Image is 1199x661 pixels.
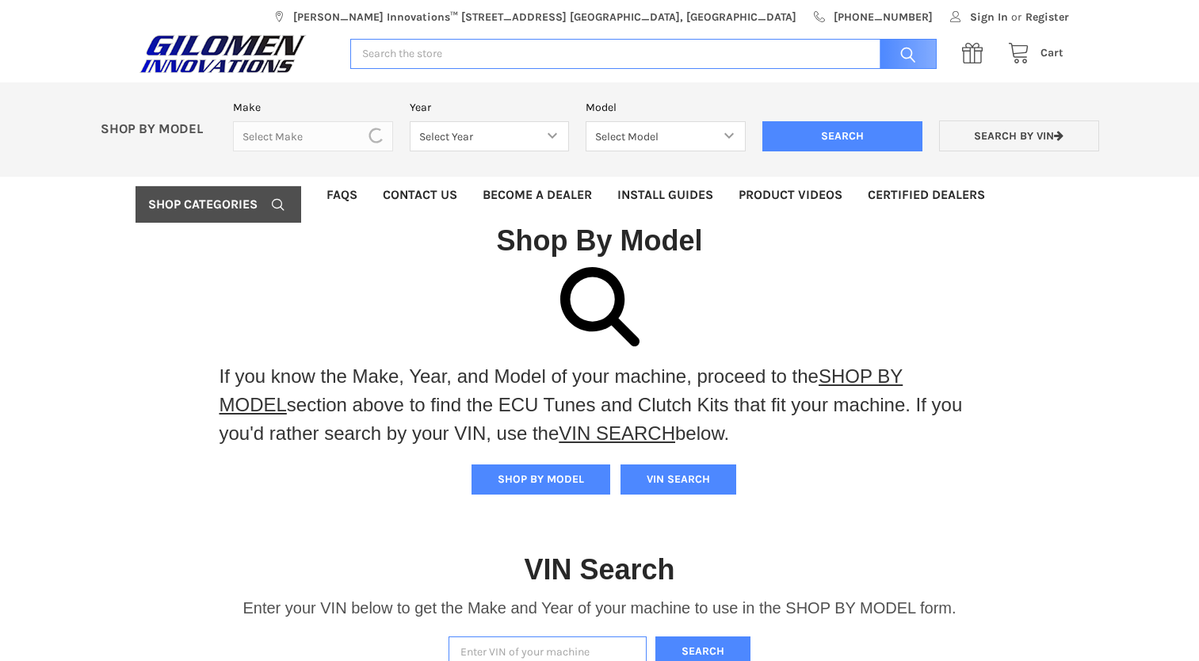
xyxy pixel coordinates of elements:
[726,177,855,213] a: Product Videos
[136,223,1063,258] h1: Shop By Model
[136,34,310,74] img: GILOMEN INNOVATIONS
[136,34,334,74] a: GILOMEN INNOVATIONS
[293,9,796,25] span: [PERSON_NAME] Innovations™ [STREET_ADDRESS] [GEOGRAPHIC_DATA], [GEOGRAPHIC_DATA]
[242,596,956,620] p: Enter your VIN below to get the Make and Year of your machine to use in the SHOP BY MODEL form.
[220,365,903,415] a: SHOP BY MODEL
[472,464,610,495] button: SHOP BY MODEL
[1041,46,1063,59] span: Cart
[136,186,300,223] a: Shop Categories
[855,177,998,213] a: Certified Dealers
[314,177,370,213] a: FAQs
[970,9,1008,25] span: Sign In
[350,39,936,70] input: Search the store
[605,177,726,213] a: Install Guides
[586,99,746,116] label: Model
[370,177,470,213] a: Contact Us
[872,39,937,70] input: Search
[410,99,570,116] label: Year
[470,177,605,213] a: Become a Dealer
[92,121,225,138] p: SHOP BY MODEL
[999,44,1063,63] a: Cart
[559,422,675,444] a: VIN SEARCH
[621,464,736,495] button: VIN SEARCH
[233,99,393,116] label: Make
[220,362,980,448] p: If you know the Make, Year, and Model of your machine, proceed to the section above to find the E...
[939,120,1099,151] a: Search by VIN
[762,121,922,151] input: Search
[524,552,674,587] h1: VIN Search
[834,9,933,25] span: [PHONE_NUMBER]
